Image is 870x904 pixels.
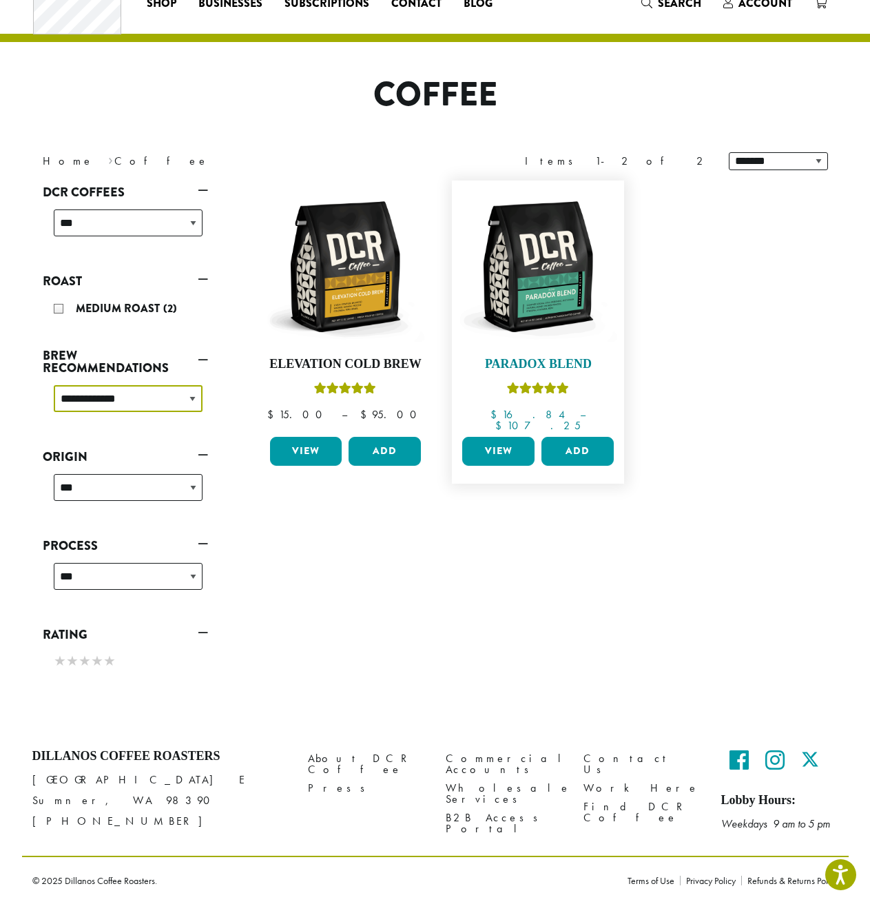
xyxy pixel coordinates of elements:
[583,749,701,779] a: Contact Us
[54,651,66,671] span: ★
[32,749,287,764] h4: Dillanos Coffee Roasters
[32,75,838,115] h1: Coffee
[66,651,79,671] span: ★
[360,407,423,422] bdi: 95.00
[43,269,208,293] a: Roast
[91,651,103,671] span: ★
[495,418,581,433] bdi: 107.25
[741,876,838,885] a: Refunds & Returns Policy
[43,344,208,380] a: Brew Recommendations
[459,187,617,346] img: DCR-12oz-Paradox-Blend-Stock-scaled.png
[628,876,680,885] a: Terms of Use
[459,187,617,431] a: Paradox BlendRated 5.00 out of 5
[43,623,208,646] a: Rating
[32,876,607,885] p: © 2025 Dillanos Coffee Roasters.
[76,300,163,316] span: Medium Roast
[446,749,563,779] a: Commercial Accounts
[490,407,567,422] bdi: 16.84
[360,407,372,422] span: $
[267,357,425,372] h4: Elevation Cold Brew
[43,204,208,253] div: DCR Coffees
[459,357,617,372] h4: Paradox Blend
[495,418,507,433] span: $
[43,534,208,557] a: Process
[507,380,569,401] div: Rated 5.00 out of 5
[446,809,563,839] a: B2B Access Portal
[163,300,177,316] span: (2)
[43,154,94,168] a: Home
[43,380,208,429] div: Brew Recommendations
[43,469,208,517] div: Origin
[43,293,208,327] div: Roast
[267,187,425,431] a: Elevation Cold BrewRated 5.00 out of 5
[580,407,586,422] span: –
[108,148,113,169] span: ›
[721,816,830,831] em: Weekdays 9 am to 5 pm
[541,437,614,466] button: Add
[308,749,425,779] a: About DCR Coffee
[43,445,208,469] a: Origin
[349,437,421,466] button: Add
[267,407,329,422] bdi: 15.00
[583,798,701,828] a: Find DCR Coffee
[103,651,116,671] span: ★
[314,380,376,401] div: Rated 5.00 out of 5
[308,779,425,798] a: Press
[266,187,424,346] img: DCR-12oz-Elevation-Cold-Brew-Stock-scaled.png
[680,876,741,885] a: Privacy Policy
[43,557,208,606] div: Process
[446,779,563,809] a: Wholesale Services
[721,793,838,808] h5: Lobby Hours:
[462,437,535,466] a: View
[43,646,208,678] div: Rating
[32,770,287,832] p: [GEOGRAPHIC_DATA] E Sumner, WA 98390 [PHONE_NUMBER]
[583,779,701,798] a: Work Here
[79,651,91,671] span: ★
[267,407,279,422] span: $
[270,437,342,466] a: View
[525,153,708,169] div: Items 1-2 of 2
[490,407,502,422] span: $
[43,181,208,204] a: DCR Coffees
[43,153,415,169] nav: Breadcrumb
[342,407,347,422] span: –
